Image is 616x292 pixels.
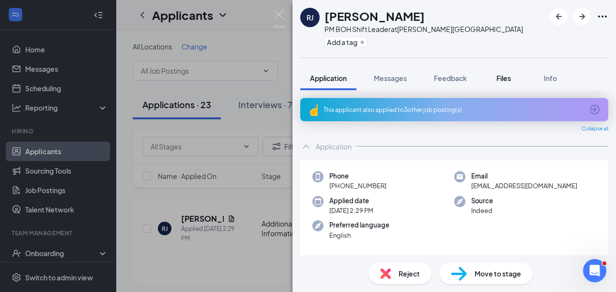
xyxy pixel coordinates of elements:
[471,206,493,215] span: Indeed
[582,125,608,133] span: Collapse all
[329,220,389,230] span: Preferred language
[307,13,313,22] div: RJ
[589,104,601,115] svg: ArrowCircle
[434,74,467,82] span: Feedback
[316,142,352,151] div: Application
[324,37,368,47] button: PlusAdd a tag
[550,8,568,25] button: ArrowLeftNew
[323,106,583,114] div: This applicant also applied to 3 other job posting(s)
[329,206,373,215] span: [DATE] 2:29 PM
[329,181,386,191] span: [PHONE_NUMBER]
[310,74,347,82] span: Application
[329,196,373,206] span: Applied date
[374,74,407,82] span: Messages
[544,74,557,82] span: Info
[573,8,591,25] button: ArrowRight
[324,8,425,24] h1: [PERSON_NAME]
[399,268,420,279] span: Reject
[475,268,521,279] span: Move to stage
[329,171,386,181] span: Phone
[300,141,312,152] svg: ChevronUp
[576,11,588,22] svg: ArrowRight
[329,230,389,240] span: English
[324,24,523,34] div: PM BOH Shift Leader at [PERSON_NAME][GEOGRAPHIC_DATA]
[471,181,577,191] span: [EMAIL_ADDRESS][DOMAIN_NAME]
[583,259,606,282] iframe: Intercom live chat
[471,171,577,181] span: Email
[496,74,511,82] span: Files
[553,11,565,22] svg: ArrowLeftNew
[359,39,365,45] svg: Plus
[471,196,493,206] span: Source
[597,11,608,22] svg: Ellipses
